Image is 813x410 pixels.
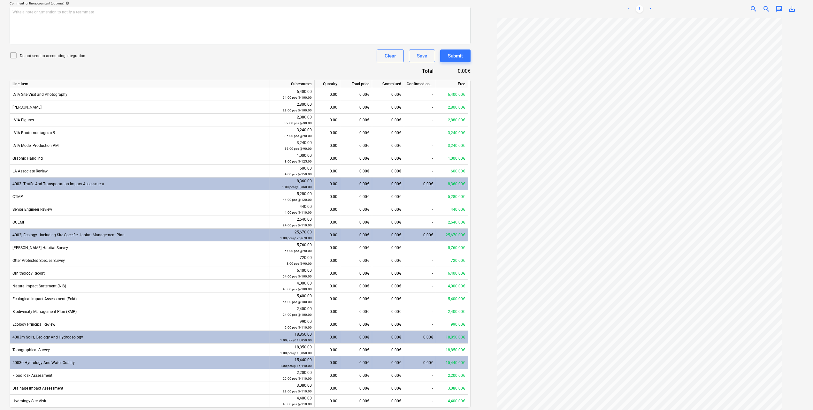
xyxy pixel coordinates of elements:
div: 720.00€ [436,254,468,267]
div: 0.00 [317,114,337,126]
div: Clear [385,52,396,60]
div: 3,240.00€ [436,139,468,152]
div: 0.00€ [372,203,404,216]
div: 0.00 [317,280,337,292]
div: - [404,203,436,216]
div: 25,670.00 [272,229,312,241]
span: zoom_in [750,5,757,13]
div: 0.00€ [340,305,372,318]
a: Page 1 is your current page [636,5,643,13]
div: 2,880.00 [272,114,312,126]
div: - [404,254,436,267]
div: 0.00 [317,229,337,241]
small: 24.00 pcs @ 100.00 [283,313,312,316]
small: 1.00 pcs @ 25,670.00 [280,236,312,240]
div: 2,200.00€ [436,369,468,382]
div: 0.00€ [340,178,372,190]
small: 40.00 pcs @ 110.00 [283,402,312,406]
div: 15,440.00 [272,357,312,369]
div: 18,850.00€ [436,331,468,344]
div: 2,800.00€ [436,101,468,114]
div: 0.00€ [340,344,372,356]
div: 0.00 [317,241,337,254]
div: 0.00€ [340,254,372,267]
span: Hydrology Site Visit [12,399,46,403]
button: Save [409,49,435,62]
span: 4003i Traffic And Transportation Impact Assessment [12,182,104,186]
div: 5,760.00 [272,242,312,254]
span: help [64,1,69,5]
div: 8,360.00€ [436,178,468,190]
small: 4.00 pcs @ 150.00 [285,172,312,176]
div: - [404,267,436,280]
div: 600.00 [272,165,312,177]
div: 0.00€ [340,229,372,241]
div: 0.00 [317,165,337,178]
div: 0.00€ [372,101,404,114]
div: - [404,305,436,318]
div: - [404,395,436,407]
div: 0.00€ [372,178,404,190]
div: 2,640.00€ [436,216,468,229]
span: Topographical Survey [12,348,50,352]
div: 0.00€ [372,369,404,382]
a: Next page [646,5,654,13]
div: 0.00€ [340,395,372,407]
div: 0.00€ [404,331,436,344]
div: 0.00€ [340,382,372,395]
div: Save [417,52,427,60]
div: - [404,318,436,331]
div: 0.00 [317,318,337,331]
div: 0.00€ [340,165,372,178]
small: 64.00 pcs @ 90.00 [285,249,312,253]
div: 0.00€ [372,254,404,267]
div: 0.00€ [340,280,372,292]
span: Otter Protected Species Survey [12,258,65,263]
div: 0.00€ [372,241,404,254]
div: 0.00€ [372,114,404,126]
div: 0.00€ [340,203,372,216]
div: 0.00€ [444,67,471,75]
div: 0.00€ [340,241,372,254]
div: 0.00€ [372,331,404,344]
div: 0.00€ [372,395,404,407]
span: LVIA Model Production PM [12,143,58,148]
div: - [404,88,436,101]
div: 6,400.00€ [436,267,468,280]
div: 440.00€ [436,203,468,216]
div: 8,360.00 [272,178,312,190]
div: 6,400.00 [272,268,312,279]
span: LVIA Site Visit and Photography [12,92,67,97]
div: 5,760.00€ [436,241,468,254]
div: - [404,344,436,356]
div: 0.00 [317,292,337,305]
span: zoom_out [763,5,770,13]
div: Comment for the accountant (optional) [10,1,471,5]
div: Submit [448,52,463,60]
div: Total [387,67,444,75]
div: 0.00€ [340,331,372,344]
div: 4,400.00€ [436,395,468,407]
div: 5,280.00€ [436,190,468,203]
div: 18,850.00 [272,344,312,356]
span: LVIA Photomontages x 9 [12,131,55,135]
span: chat [775,5,783,13]
div: 0.00 [317,267,337,280]
span: Ecology Principal Review [12,322,55,327]
span: Senior Engineer Review [12,207,52,212]
div: 0.00 [317,190,337,203]
div: 0.00€ [372,318,404,331]
div: 0.00€ [340,126,372,139]
div: - [404,126,436,139]
div: 0.00€ [372,382,404,395]
iframe: Chat Widget [781,379,813,410]
div: 0.00€ [404,356,436,369]
div: - [404,241,436,254]
div: 990.00 [272,319,312,330]
div: 0.00€ [372,344,404,356]
small: 36.00 pcs @ 90.00 [285,134,312,138]
div: 0.00€ [404,178,436,190]
div: 0.00 [317,178,337,190]
div: 3,080.00€ [436,382,468,395]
